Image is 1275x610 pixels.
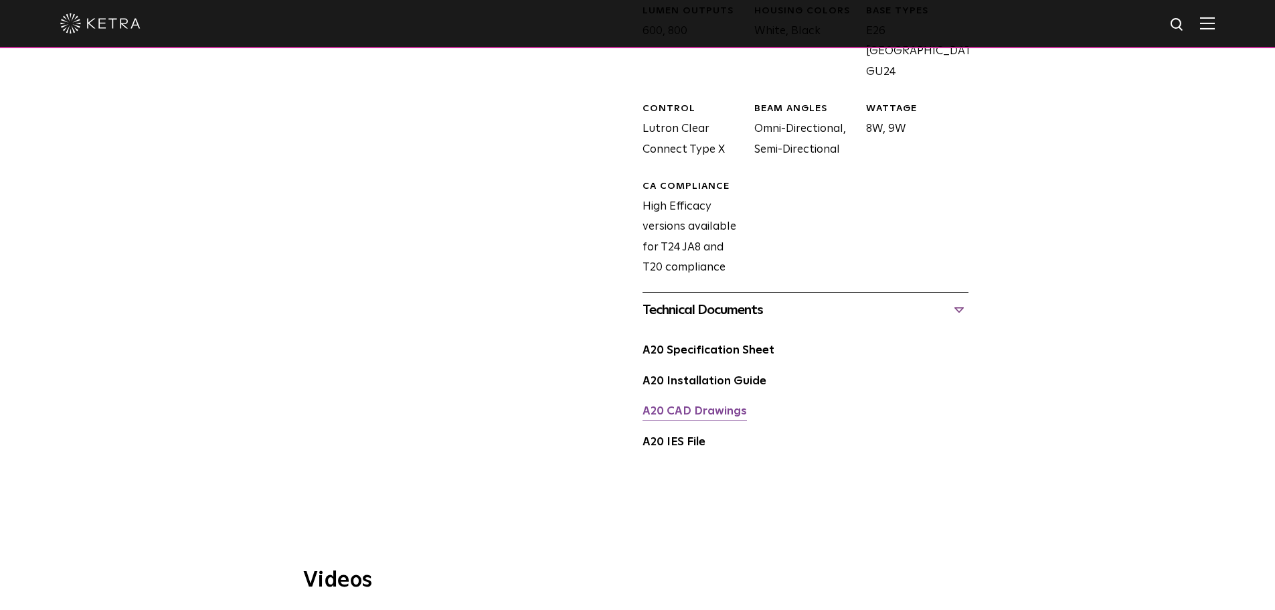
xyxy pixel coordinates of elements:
div: High Efficacy versions available for T24 JA8 and T20 compliance [632,180,744,279]
div: WATTAGE [866,102,968,116]
img: search icon [1169,17,1186,33]
div: Lutron Clear Connect Type X [632,102,744,160]
a: A20 Installation Guide [643,376,766,387]
div: Technical Documents [643,299,968,321]
div: BEAM ANGLES [754,102,856,116]
a: A20 Specification Sheet [643,345,774,356]
img: Hamburger%20Nav.svg [1200,17,1215,29]
img: ketra-logo-2019-white [60,13,141,33]
div: 8W, 9W [856,102,968,160]
a: A20 CAD Drawings [643,406,747,417]
div: CA Compliance [643,180,744,194]
div: Omni-Directional, Semi-Directional [744,102,856,160]
h3: Videos [303,570,972,591]
a: A20 IES File [643,437,705,448]
div: CONTROL [643,102,744,116]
